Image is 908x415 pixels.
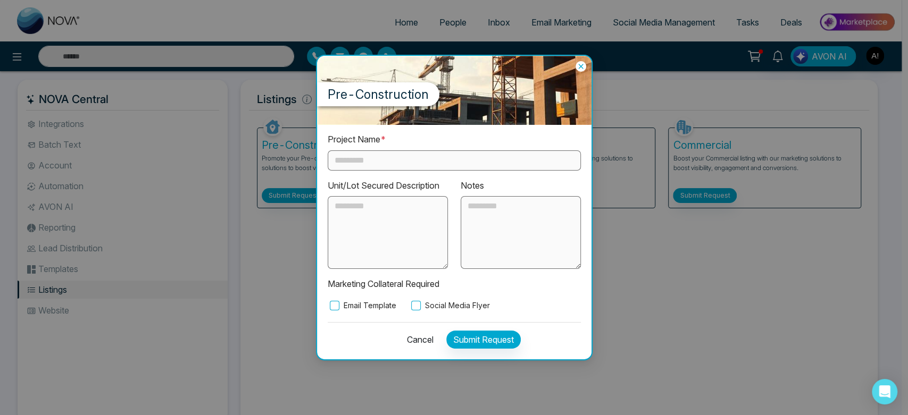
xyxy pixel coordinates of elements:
[446,331,521,349] button: Submit Request
[328,133,386,146] label: Project Name
[330,301,339,310] input: Email Template
[328,179,439,192] label: Unit/Lot Secured Description
[328,277,581,291] p: Marketing Collateral Required
[409,300,490,311] label: Social Media Flyer
[411,301,421,310] input: Social Media Flyer
[461,179,484,192] label: Notes
[401,331,434,349] button: Cancel
[317,82,439,106] label: Pre-Construction
[328,300,396,311] label: Email Template
[872,379,897,404] div: Open Intercom Messenger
